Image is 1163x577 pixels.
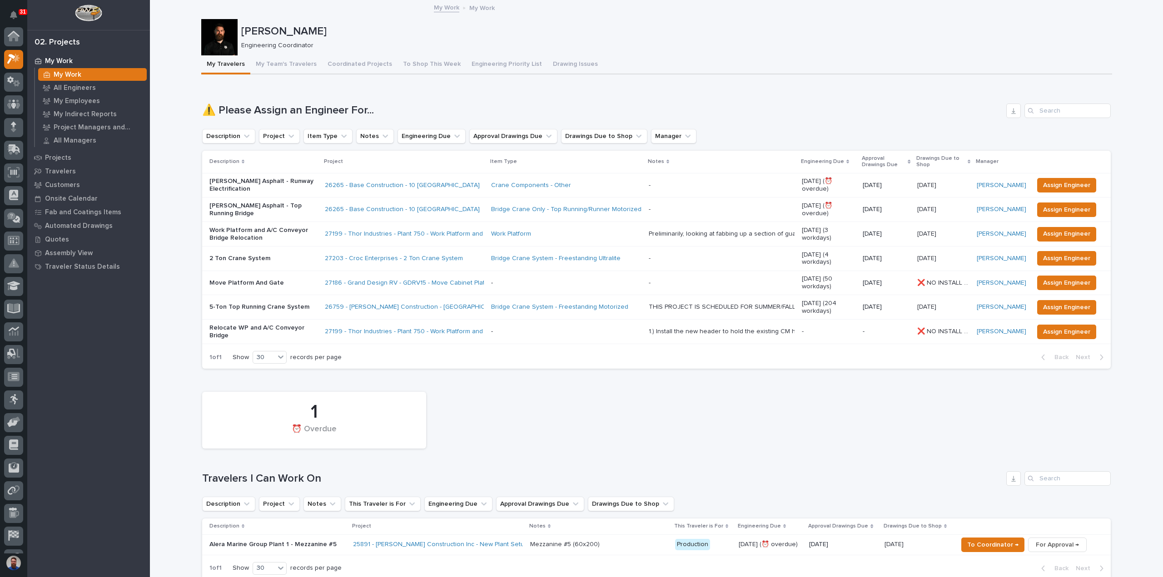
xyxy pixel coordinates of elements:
[45,168,76,176] p: Travelers
[588,497,674,511] button: Drawings Due to Shop
[45,236,69,244] p: Quotes
[1037,178,1096,192] button: Assign Engineer
[977,255,1026,262] a: [PERSON_NAME]
[27,54,150,68] a: My Work
[977,206,1026,213] a: [PERSON_NAME]
[977,230,1026,238] a: [PERSON_NAME]
[35,94,150,107] a: My Employees
[491,303,628,311] a: Bridge Crane System - Freestanding Motorized
[1049,353,1069,361] span: Back
[1024,104,1111,118] input: Search
[259,497,300,511] button: Project
[1076,353,1096,361] span: Next
[917,180,938,189] p: [DATE]
[209,178,318,193] p: [PERSON_NAME] Asphalt - Runway Electrification
[802,300,855,315] p: [DATE] (204 workdays)
[202,173,1111,197] tr: [PERSON_NAME] Asphalt - Runway Electrification26265 - Base Construction - 10 [GEOGRAPHIC_DATA] Cr...
[649,328,795,335] div: 1.) Install the new header to hold the existing CM hoist that supports the A/C conveyor bridge cu...
[35,68,150,81] a: My Work
[977,182,1026,189] a: [PERSON_NAME]
[45,195,98,203] p: Onsite Calendar
[202,222,1111,247] tr: Work Platform and A/C Conveyor Bridge Relocation27199 - Thor Industries - Plant 750 - Work Platfo...
[241,42,1105,49] p: Engineering Coordinator
[1037,202,1096,217] button: Assign Engineer
[863,206,910,213] p: [DATE]
[1037,227,1096,242] button: Assign Engineer
[4,553,23,572] button: users-avatar
[322,55,398,74] button: Coordinated Projects
[45,181,80,189] p: Customers
[54,110,117,118] p: My Indirect Reports
[802,328,855,335] p: -
[202,320,1111,344] tr: Relocate WP and A/C Conveyor Bridge27199 - Thor Industries - Plant 750 - Work Platform and A/C Co...
[863,303,910,311] p: [DATE]
[674,521,723,531] p: This Traveler is For
[325,279,498,287] a: 27186 - Grand Design RV - GDRV15 - Move Cabinet Platform
[202,497,255,511] button: Description
[885,539,905,548] p: [DATE]
[491,328,641,335] p: -
[496,497,584,511] button: Approval Drawings Due
[27,260,150,273] a: Traveler Status Details
[45,208,121,217] p: Fab and Coatings Items
[20,9,26,15] p: 31
[649,279,651,287] div: -
[863,328,910,335] p: -
[802,251,855,266] p: [DATE] (4 workdays)
[1072,353,1111,361] button: Next
[202,534,1111,555] tr: Alera Marine Group Plant 1 - Mezzanine #525891 - [PERSON_NAME] Construction Inc - New Plant Setup...
[884,521,942,531] p: Drawings Due to Shop
[863,230,910,238] p: [DATE]
[27,178,150,192] a: Customers
[303,129,353,143] button: Item Type
[1043,253,1090,264] span: Assign Engineer
[648,157,664,167] p: Notes
[917,204,938,213] p: [DATE]
[1043,228,1090,239] span: Assign Engineer
[1034,353,1072,361] button: Back
[35,81,150,94] a: All Engineers
[356,129,394,143] button: Notes
[977,303,1026,311] a: [PERSON_NAME]
[491,182,571,189] a: Crane Components - Other
[45,154,71,162] p: Projects
[739,541,802,548] p: [DATE] (⏰ overdue)
[233,564,249,572] p: Show
[325,182,480,189] a: 26265 - Base Construction - 10 [GEOGRAPHIC_DATA]
[202,295,1111,320] tr: 5-Ton Top Running Crane System26759 - [PERSON_NAME] Construction - [GEOGRAPHIC_DATA] Department 5...
[202,129,255,143] button: Description
[916,153,965,170] p: Drawings Due to Shop
[424,497,492,511] button: Engineering Due
[967,539,1019,550] span: To Coordinator →
[75,5,102,21] img: Workspace Logo
[1076,564,1096,572] span: Next
[202,246,1111,271] tr: 2 Ton Crane System27203 - Croc Enterprises - 2 Ton Crane System Bridge Crane System - Freestandin...
[491,255,621,262] a: Bridge Crane System - Freestanding Ultralite
[863,279,910,287] p: [DATE]
[561,129,647,143] button: Drawings Due to Shop
[1043,326,1090,337] span: Assign Engineer
[54,84,96,92] p: All Engineers
[45,57,73,65] p: My Work
[209,303,318,311] p: 5-Ton Top Running Crane System
[253,563,275,573] div: 30
[4,5,23,25] button: Notifications
[290,354,342,361] p: records per page
[202,472,1003,485] h1: Travelers I Can Work On
[1037,325,1096,339] button: Assign Engineer
[209,157,239,167] p: Description
[977,328,1026,335] a: [PERSON_NAME]
[1024,471,1111,486] input: Search
[209,255,318,262] p: 2 Ton Crane System
[469,129,557,143] button: Approval Drawings Due
[209,521,239,531] p: Description
[490,157,517,167] p: Item Type
[1028,538,1087,552] button: For Approval →
[209,324,318,340] p: Relocate WP and A/C Conveyor Bridge
[649,182,651,189] div: -
[253,353,275,362] div: 30
[961,538,1024,552] button: To Coordinator →
[325,328,559,335] a: 27199 - Thor Industries - Plant 750 - Work Platform and A/C Conveyor Relocation
[801,157,844,167] p: Engineering Due
[259,129,300,143] button: Project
